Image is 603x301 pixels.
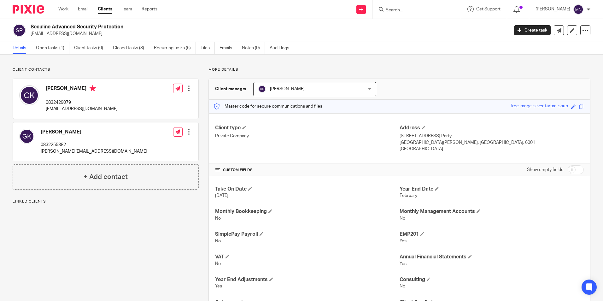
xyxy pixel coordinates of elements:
[400,208,584,215] h4: Monthly Management Accounts
[215,276,399,283] h4: Year End Adjustments
[400,186,584,192] h4: Year End Date
[215,193,228,198] span: [DATE]
[31,31,505,37] p: [EMAIL_ADDRESS][DOMAIN_NAME]
[527,167,563,173] label: Show empty fields
[573,4,583,15] img: svg%3E
[41,129,147,135] h4: [PERSON_NAME]
[113,42,149,54] a: Closed tasks (8)
[215,262,221,266] span: No
[90,85,96,91] i: Primary
[46,99,118,106] p: 0832429079
[215,254,399,260] h4: VAT
[84,172,128,182] h4: + Add contact
[476,7,501,11] span: Get Support
[400,216,405,221] span: No
[13,24,26,37] img: svg%3E
[19,85,39,105] img: svg%3E
[514,25,551,35] a: Create task
[400,262,407,266] span: Yes
[215,284,222,288] span: Yes
[19,129,34,144] img: svg%3E
[400,231,584,238] h4: EMP201
[41,142,147,148] p: 0832255382
[208,67,590,72] p: More details
[41,148,147,155] p: [PERSON_NAME][EMAIL_ADDRESS][DOMAIN_NAME]
[215,231,399,238] h4: SimplePay Payroll
[215,239,221,243] span: No
[215,125,399,131] h4: Client type
[215,86,247,92] h3: Client manager
[74,42,108,54] a: Client tasks (0)
[31,24,410,30] h2: Seculine Advanced Security Protection
[142,6,157,12] a: Reports
[215,133,399,139] p: Private Company
[215,208,399,215] h4: Monthly Bookkeeping
[13,67,199,72] p: Client contacts
[215,216,221,221] span: No
[13,42,31,54] a: Details
[385,8,442,13] input: Search
[122,6,132,12] a: Team
[270,87,305,91] span: [PERSON_NAME]
[214,103,322,109] p: Master code for secure communications and files
[46,106,118,112] p: [EMAIL_ADDRESS][DOMAIN_NAME]
[215,168,399,173] h4: CUSTOM FIELDS
[58,6,68,12] a: Work
[46,85,118,93] h4: [PERSON_NAME]
[36,42,69,54] a: Open tasks (1)
[400,139,584,146] p: [GEOGRAPHIC_DATA][PERSON_NAME], [GEOGRAPHIC_DATA], 6001
[511,103,568,110] div: free-range-silver-tartan-soup
[400,133,584,139] p: [STREET_ADDRESS] Party
[242,42,265,54] a: Notes (0)
[78,6,88,12] a: Email
[400,125,584,131] h4: Address
[201,42,215,54] a: Files
[13,199,199,204] p: Linked clients
[98,6,112,12] a: Clients
[400,239,407,243] span: Yes
[270,42,294,54] a: Audit logs
[13,5,44,14] img: Pixie
[258,85,266,93] img: svg%3E
[400,146,584,152] p: [GEOGRAPHIC_DATA]
[400,254,584,260] h4: Annual Financial Statements
[400,284,405,288] span: No
[400,193,417,198] span: February
[536,6,570,12] p: [PERSON_NAME]
[215,186,399,192] h4: Take On Date
[154,42,196,54] a: Recurring tasks (6)
[220,42,237,54] a: Emails
[400,276,584,283] h4: Consulting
